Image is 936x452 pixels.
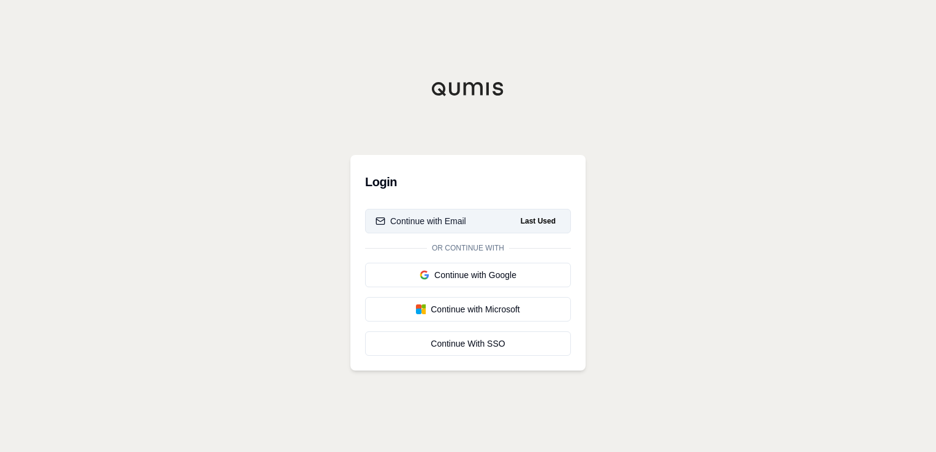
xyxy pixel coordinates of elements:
[365,297,571,322] button: Continue with Microsoft
[365,331,571,356] a: Continue With SSO
[516,214,560,228] span: Last Used
[365,209,571,233] button: Continue with EmailLast Used
[365,263,571,287] button: Continue with Google
[376,269,560,281] div: Continue with Google
[376,303,560,315] div: Continue with Microsoft
[431,81,505,96] img: Qumis
[376,337,560,350] div: Continue With SSO
[365,170,571,194] h3: Login
[376,215,466,227] div: Continue with Email
[427,243,509,253] span: Or continue with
